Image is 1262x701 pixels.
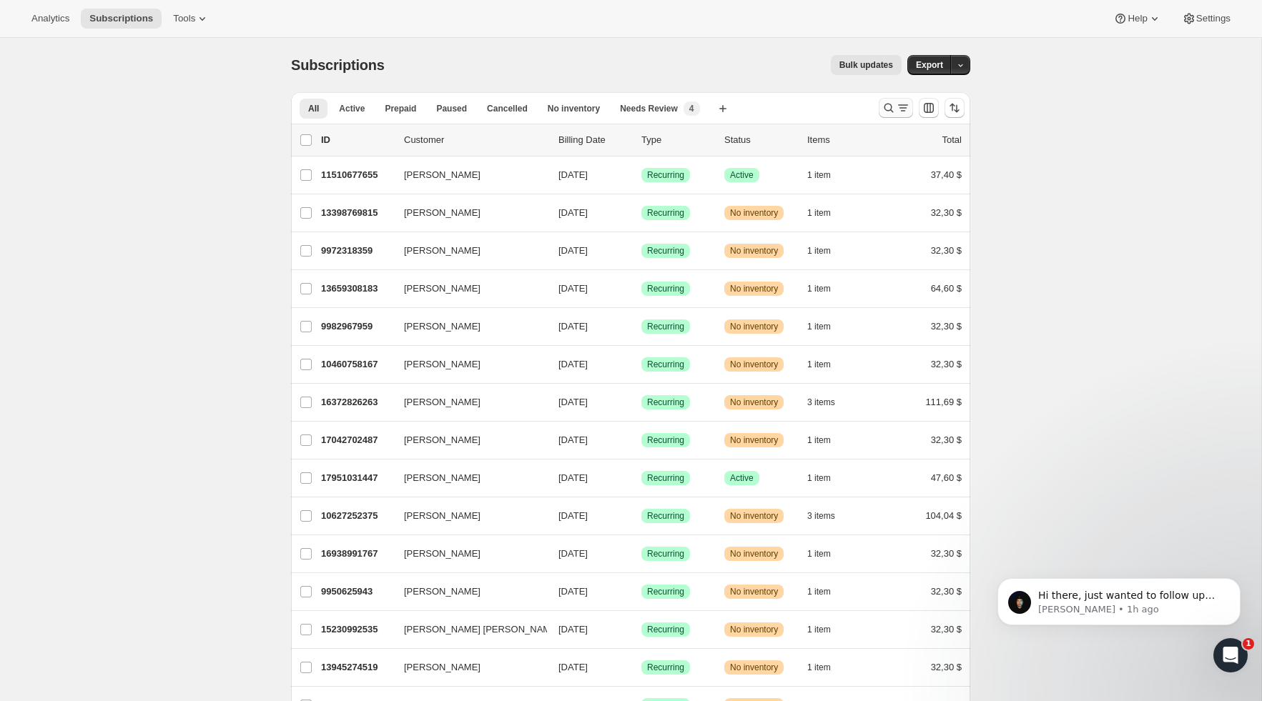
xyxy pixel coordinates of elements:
p: ID [321,133,393,147]
button: 1 item [807,317,847,337]
span: [PERSON_NAME] [404,282,480,296]
span: Recurring [647,472,684,484]
span: [PERSON_NAME] [404,547,480,561]
span: 3 items [807,397,835,408]
span: Bulk updates [839,59,893,71]
span: 32,30 $ [931,548,962,559]
span: [PERSON_NAME] [404,660,480,675]
div: 16938991767[PERSON_NAME][DATE]LogradoRecurringAdvertenciaNo inventory1 item32,30 $ [321,544,962,564]
button: 1 item [807,544,847,564]
p: 11510677655 [321,168,393,182]
span: 4 [689,103,694,114]
button: [PERSON_NAME] [395,429,538,452]
p: 17042702487 [321,433,393,447]
button: Personalizar el orden y la visibilidad de las columnas de la tabla [919,98,939,118]
span: Active [339,103,365,114]
span: All [308,103,319,114]
button: [PERSON_NAME] [395,202,538,224]
span: [DATE] [558,472,588,483]
span: 32,30 $ [931,321,962,332]
span: No inventory [730,207,778,219]
p: 10627252375 [321,509,393,523]
span: 1 item [807,321,831,332]
span: [PERSON_NAME] [404,357,480,372]
button: Analytics [23,9,78,29]
span: [DATE] [558,359,588,369]
span: 32,30 $ [931,245,962,256]
span: Recurring [647,169,684,181]
div: 11510677655[PERSON_NAME][DATE]LogradoRecurringLogradoActive1 item37,40 $ [321,165,962,185]
span: Recurring [647,624,684,635]
span: Recurring [647,662,684,673]
span: 3 items [807,510,835,522]
span: 1 item [807,283,831,294]
span: 104,04 $ [925,510,962,521]
span: Recurring [647,359,684,370]
p: Customer [404,133,547,147]
div: IDCustomerBilling DateTypeStatusItemsTotal [321,133,962,147]
span: No inventory [730,283,778,294]
button: Tools [164,9,218,29]
button: 1 item [807,468,847,488]
button: 3 items [807,506,851,526]
span: 32,30 $ [931,586,962,597]
button: [PERSON_NAME] [395,391,538,414]
div: 9950625943[PERSON_NAME][DATE]LogradoRecurringAdvertenciaNo inventory1 item32,30 $ [321,582,962,602]
span: 32,30 $ [931,624,962,635]
span: [PERSON_NAME] [404,319,480,334]
p: 16938991767 [321,547,393,561]
button: Settings [1173,9,1239,29]
span: Recurring [647,207,684,219]
span: 37,40 $ [931,169,962,180]
p: 13398769815 [321,206,393,220]
p: 9982967959 [321,319,393,334]
span: 1 item [807,586,831,597]
p: 9972318359 [321,244,393,258]
span: Recurring [647,245,684,257]
button: 1 item [807,203,847,223]
span: [PERSON_NAME] [404,433,480,447]
span: [PERSON_NAME] [404,395,480,409]
span: 64,60 $ [931,283,962,294]
span: [DATE] [558,624,588,635]
span: Subscriptions [291,57,385,73]
span: Recurring [647,586,684,597]
span: Recurring [647,283,684,294]
p: 10460758167 [321,357,393,372]
span: 1 [1243,638,1254,650]
div: 9972318359[PERSON_NAME][DATE]LogradoRecurringAdvertenciaNo inventory1 item32,30 $ [321,241,962,261]
span: [DATE] [558,434,588,445]
span: No inventory [730,548,778,560]
span: Recurring [647,510,684,522]
span: [DATE] [558,207,588,218]
span: No inventory [730,586,778,597]
div: 13945274519[PERSON_NAME][DATE]LogradoRecurringAdvertenciaNo inventory1 item32,30 $ [321,657,962,677]
button: Buscar y filtrar resultados [879,98,913,118]
p: 17951031447 [321,471,393,485]
button: [PERSON_NAME] [395,656,538,679]
span: No inventory [730,434,778,446]
button: Help [1105,9,1170,29]
button: 1 item [807,279,847,299]
button: 1 item [807,354,847,374]
button: 1 item [807,241,847,261]
span: [PERSON_NAME] [404,244,480,258]
button: Crear vista nueva [711,99,734,119]
span: No inventory [548,103,600,114]
div: 17042702487[PERSON_NAME][DATE]LogradoRecurringAdvertenciaNo inventory1 item32,30 $ [321,430,962,450]
span: [DATE] [558,169,588,180]
span: 32,30 $ [931,662,962,672]
button: Subscriptions [81,9,162,29]
div: 10460758167[PERSON_NAME][DATE]LogradoRecurringAdvertenciaNo inventory1 item32,30 $ [321,354,962,374]
button: Ordenar los resultados [945,98,965,118]
div: 15230992535[PERSON_NAME] [PERSON_NAME][DATE]LogradoRecurringAdvertenciaNo inventory1 item32,30 $ [321,620,962,640]
span: Export [916,59,943,71]
p: 15230992535 [321,622,393,637]
p: 13659308183 [321,282,393,296]
div: 13659308183[PERSON_NAME][DATE]LogradoRecurringAdvertenciaNo inventory1 item64,60 $ [321,279,962,299]
button: 1 item [807,165,847,185]
div: Type [641,133,713,147]
span: 1 item [807,624,831,635]
span: Active [730,472,754,484]
p: Status [724,133,796,147]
